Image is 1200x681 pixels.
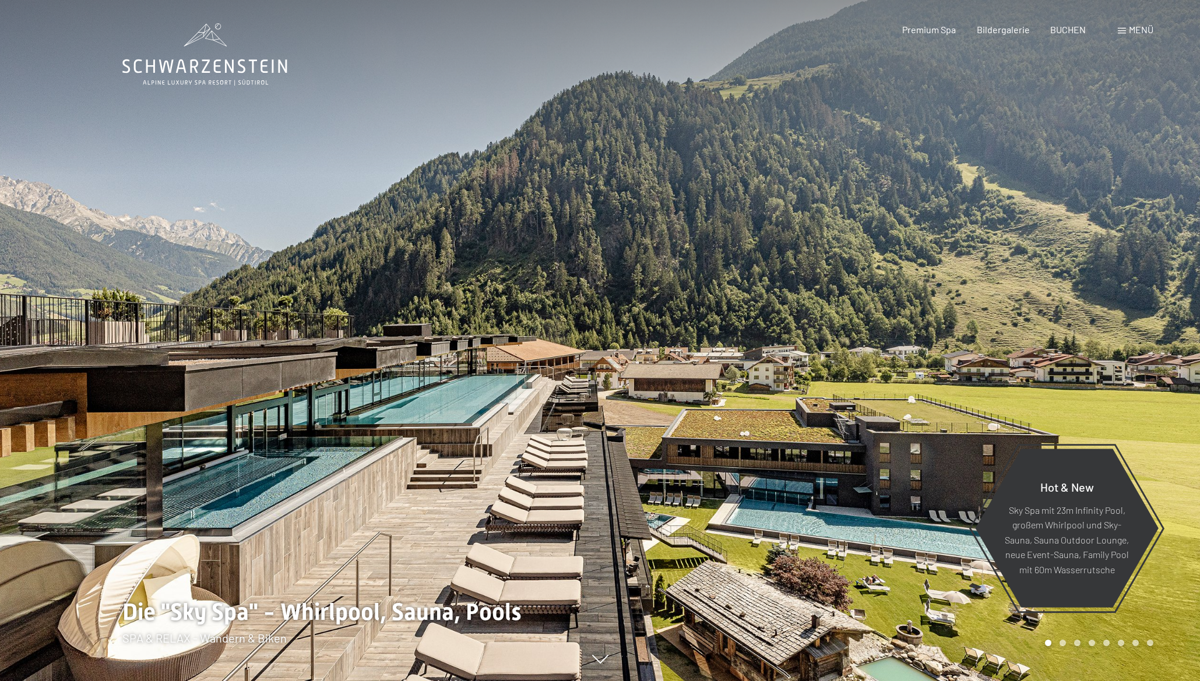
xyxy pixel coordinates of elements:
[1050,24,1086,35] a: BUCHEN
[1041,640,1153,646] div: Carousel Pagination
[1060,640,1066,646] div: Carousel Page 2
[1040,479,1094,493] span: Hot & New
[1103,640,1110,646] div: Carousel Page 5
[1118,640,1124,646] div: Carousel Page 6
[1074,640,1081,646] div: Carousel Page 3
[977,24,1030,35] a: Bildergalerie
[902,24,956,35] a: Premium Spa
[1045,640,1051,646] div: Carousel Page 1 (Current Slide)
[1089,640,1095,646] div: Carousel Page 4
[1004,502,1130,577] p: Sky Spa mit 23m Infinity Pool, großem Whirlpool und Sky-Sauna, Sauna Outdoor Lounge, neue Event-S...
[1147,640,1153,646] div: Carousel Page 8
[1132,640,1139,646] div: Carousel Page 7
[974,448,1159,608] a: Hot & New Sky Spa mit 23m Infinity Pool, großem Whirlpool und Sky-Sauna, Sauna Outdoor Lounge, ne...
[1129,24,1153,35] span: Menü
